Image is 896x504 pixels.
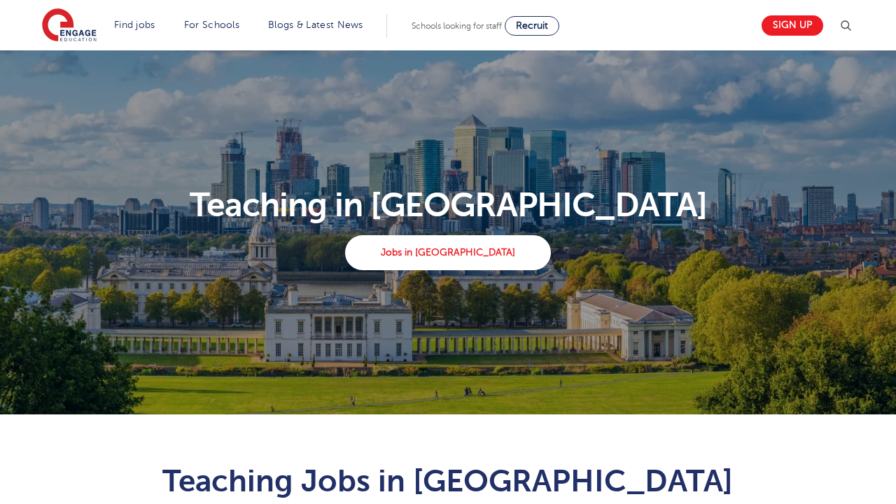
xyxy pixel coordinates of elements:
[762,15,823,36] a: Sign up
[516,20,548,31] span: Recruit
[268,20,363,30] a: Blogs & Latest News
[114,20,155,30] a: Find jobs
[162,463,733,498] span: Teaching Jobs in [GEOGRAPHIC_DATA]
[345,235,550,270] a: Jobs in [GEOGRAPHIC_DATA]
[34,188,862,222] p: Teaching in [GEOGRAPHIC_DATA]
[505,16,559,36] a: Recruit
[42,8,97,43] img: Engage Education
[412,21,502,31] span: Schools looking for staff
[184,20,239,30] a: For Schools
